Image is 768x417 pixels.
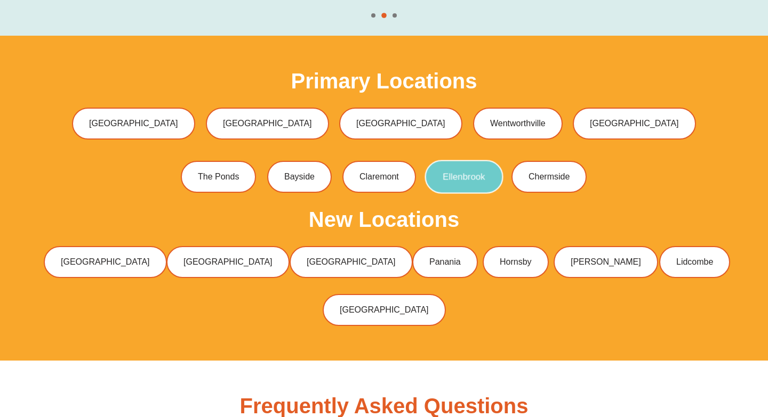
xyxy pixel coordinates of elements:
iframe: Chat Widget [586,297,768,417]
span: Lidcombe [676,258,713,266]
span: The Ponds [198,173,239,181]
span: Chermside [529,173,570,181]
span: [GEOGRAPHIC_DATA] [590,119,679,128]
a: [GEOGRAPHIC_DATA] [573,108,696,140]
span: Claremont [359,173,399,181]
span: [GEOGRAPHIC_DATA] [61,258,150,266]
span: Wentworthville [490,119,546,128]
a: Lidcombe [659,246,730,278]
a: [GEOGRAPHIC_DATA] [72,108,195,140]
span: [GEOGRAPHIC_DATA] [356,119,445,128]
span: [GEOGRAPHIC_DATA] [89,119,178,128]
h2: Primary Locations [291,70,477,92]
a: [GEOGRAPHIC_DATA] [44,246,167,278]
span: [GEOGRAPHIC_DATA] [307,258,396,266]
a: Panania [412,246,478,278]
span: Hornsby [500,258,532,266]
a: Ellenbrook [425,160,503,194]
a: [GEOGRAPHIC_DATA] [206,108,329,140]
a: Bayside [267,161,332,193]
span: [PERSON_NAME] [571,258,641,266]
span: [GEOGRAPHIC_DATA] [340,306,429,314]
a: [GEOGRAPHIC_DATA] [339,108,462,140]
a: [PERSON_NAME] [554,246,658,278]
h2: Frequently Asked Questions [240,395,529,416]
a: [GEOGRAPHIC_DATA] [166,246,290,278]
span: [GEOGRAPHIC_DATA] [223,119,312,128]
a: The Ponds [181,161,256,193]
a: [GEOGRAPHIC_DATA] [290,246,413,278]
a: Claremont [342,161,416,193]
a: Hornsby [483,246,549,278]
span: Bayside [284,173,315,181]
h2: New Locations [309,209,459,230]
span: [GEOGRAPHIC_DATA] [183,258,273,266]
a: [GEOGRAPHIC_DATA] [323,294,446,326]
a: Wentworthville [473,108,563,140]
a: Chermside [511,161,587,193]
span: Ellenbrook [443,173,485,182]
span: Panania [429,258,461,266]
